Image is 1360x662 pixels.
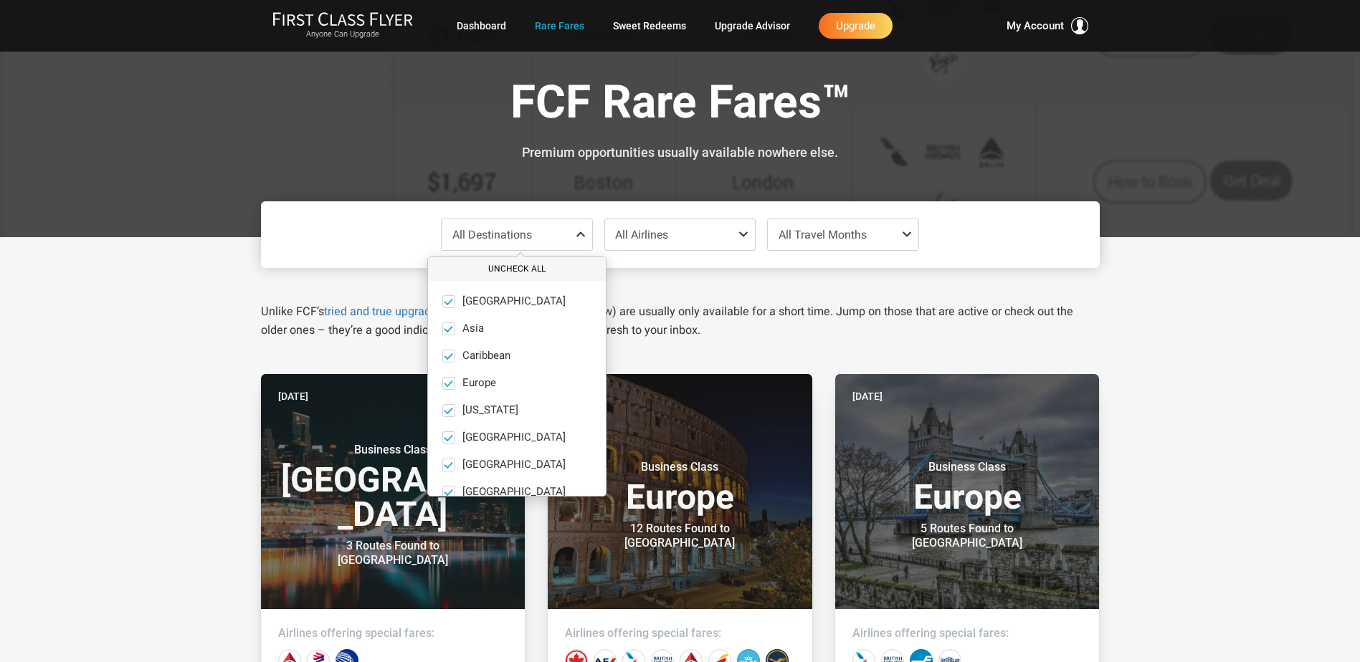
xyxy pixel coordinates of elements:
[452,228,532,241] span: All Destinations
[303,443,482,457] small: Business Class
[272,11,413,40] a: First Class FlyerAnyone Can Upgrade
[1007,17,1088,34] button: My Account
[852,460,1083,514] h3: Europe
[565,626,795,641] h4: Airlines offering special fares:
[324,304,491,318] a: tried and true upgrade strategies
[272,77,1089,133] h1: FCF Rare Fares™
[272,11,413,27] img: First Class Flyer
[590,522,769,550] div: 12 Routes Found to [GEOGRAPHIC_DATA]
[278,626,508,641] h4: Airlines offering special fares:
[462,295,566,308] span: [GEOGRAPHIC_DATA]
[819,13,893,39] a: Upgrade
[457,13,506,39] a: Dashboard
[272,29,413,39] small: Anyone Can Upgrade
[462,350,510,363] span: Caribbean
[878,460,1057,474] small: Business Class
[462,459,566,471] span: [GEOGRAPHIC_DATA]
[615,228,668,241] span: All Airlines
[462,431,566,444] span: [GEOGRAPHIC_DATA]
[852,626,1083,641] h4: Airlines offering special fares:
[278,443,508,532] h3: [GEOGRAPHIC_DATA]
[779,228,867,241] span: All Travel Months
[535,13,584,39] a: Rare Fares
[278,388,308,404] time: [DATE]
[878,522,1057,550] div: 5 Routes Found to [GEOGRAPHIC_DATA]
[715,13,790,39] a: Upgrade Advisor
[590,460,769,474] small: Business Class
[462,377,496,390] span: Europe
[852,388,883,404] time: [DATE]
[261,302,1100,340] p: Unlike FCF’s , our Daily Alerts (below) are usually only available for a short time. Jump on thos...
[1007,17,1064,34] span: My Account
[462,486,566,499] span: [GEOGRAPHIC_DATA]
[462,322,484,335] span: Asia
[428,257,606,281] button: Uncheck All
[303,539,482,567] div: 3 Routes Found to [GEOGRAPHIC_DATA]
[462,404,518,417] span: [US_STATE]
[613,13,686,39] a: Sweet Redeems
[565,460,795,514] h3: Europe
[272,145,1089,160] h3: Premium opportunities usually available nowhere else.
